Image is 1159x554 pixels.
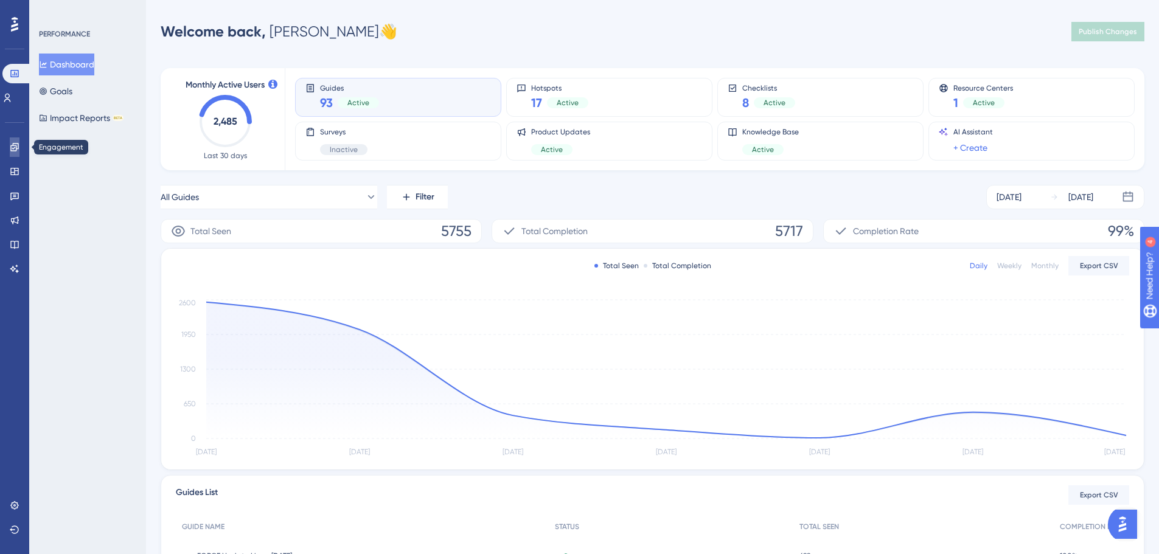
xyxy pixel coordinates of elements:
[644,261,711,271] div: Total Completion
[441,221,472,241] span: 5755
[1079,27,1137,36] span: Publish Changes
[349,448,370,456] tspan: [DATE]
[521,224,588,238] span: Total Completion
[190,224,231,238] span: Total Seen
[531,94,542,111] span: 17
[1068,190,1093,204] div: [DATE]
[775,221,803,241] span: 5717
[1060,522,1123,531] span: COMPLETION RATE
[39,107,124,129] button: Impact ReportsBETA
[752,145,774,154] span: Active
[29,3,76,18] span: Need Help?
[320,127,367,137] span: Surveys
[196,448,217,456] tspan: [DATE]
[180,365,196,373] tspan: 1300
[742,127,799,137] span: Knowledge Base
[214,116,237,127] text: 2,485
[953,127,993,137] span: AI Assistant
[39,54,94,75] button: Dashboard
[1068,485,1129,505] button: Export CSV
[742,94,749,111] span: 8
[161,190,199,204] span: All Guides
[1071,22,1144,41] button: Publish Changes
[970,261,987,271] div: Daily
[1068,256,1129,275] button: Export CSV
[204,151,247,161] span: Last 30 days
[320,94,333,111] span: 93
[531,83,588,92] span: Hotspots
[113,115,124,121] div: BETA
[555,522,579,531] span: STATUS
[39,80,72,102] button: Goals
[191,434,196,443] tspan: 0
[742,83,795,92] span: Checklists
[347,98,369,108] span: Active
[161,22,397,41] div: [PERSON_NAME] 👋
[953,94,958,111] span: 1
[503,448,523,456] tspan: [DATE]
[85,6,88,16] div: 4
[176,485,218,505] span: Guides List
[416,190,434,204] span: Filter
[161,23,266,40] span: Welcome back,
[1104,448,1125,456] tspan: [DATE]
[320,83,379,92] span: Guides
[962,448,983,456] tspan: [DATE]
[557,98,579,108] span: Active
[39,29,90,39] div: PERFORMANCE
[997,261,1022,271] div: Weekly
[953,140,987,155] a: + Create
[541,145,563,154] span: Active
[330,145,358,154] span: Inactive
[973,98,995,108] span: Active
[594,261,639,271] div: Total Seen
[799,522,839,531] span: TOTAL SEEN
[1108,506,1144,542] iframe: UserGuiding AI Assistant Launcher
[161,185,377,209] button: All Guides
[1080,490,1118,500] span: Export CSV
[387,185,448,209] button: Filter
[997,190,1022,204] div: [DATE]
[656,448,677,456] tspan: [DATE]
[181,330,196,339] tspan: 1950
[764,98,785,108] span: Active
[1108,221,1134,241] span: 99%
[953,83,1013,92] span: Resource Centers
[182,522,224,531] span: GUIDE NAME
[179,299,196,307] tspan: 2600
[184,400,196,408] tspan: 650
[1080,261,1118,271] span: Export CSV
[853,224,919,238] span: Completion Rate
[1031,261,1059,271] div: Monthly
[809,448,830,456] tspan: [DATE]
[186,78,265,92] span: Monthly Active Users
[531,127,590,137] span: Product Updates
